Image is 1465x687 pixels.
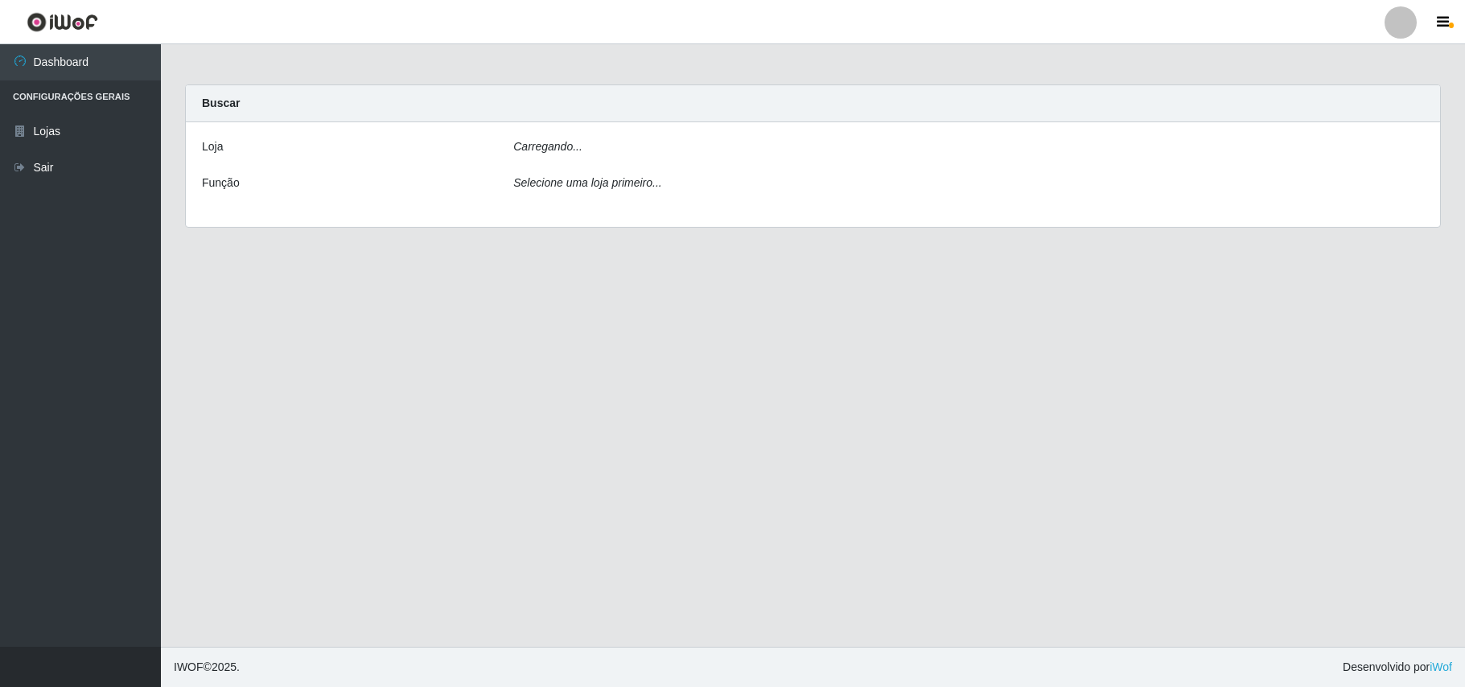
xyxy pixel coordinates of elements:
a: iWof [1430,660,1452,673]
strong: Buscar [202,97,240,109]
label: Loja [202,138,223,155]
img: CoreUI Logo [27,12,98,32]
i: Selecione uma loja primeiro... [513,176,661,189]
i: Carregando... [513,140,582,153]
span: © 2025 . [174,659,240,676]
span: IWOF [174,660,204,673]
label: Função [202,175,240,191]
span: Desenvolvido por [1343,659,1452,676]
